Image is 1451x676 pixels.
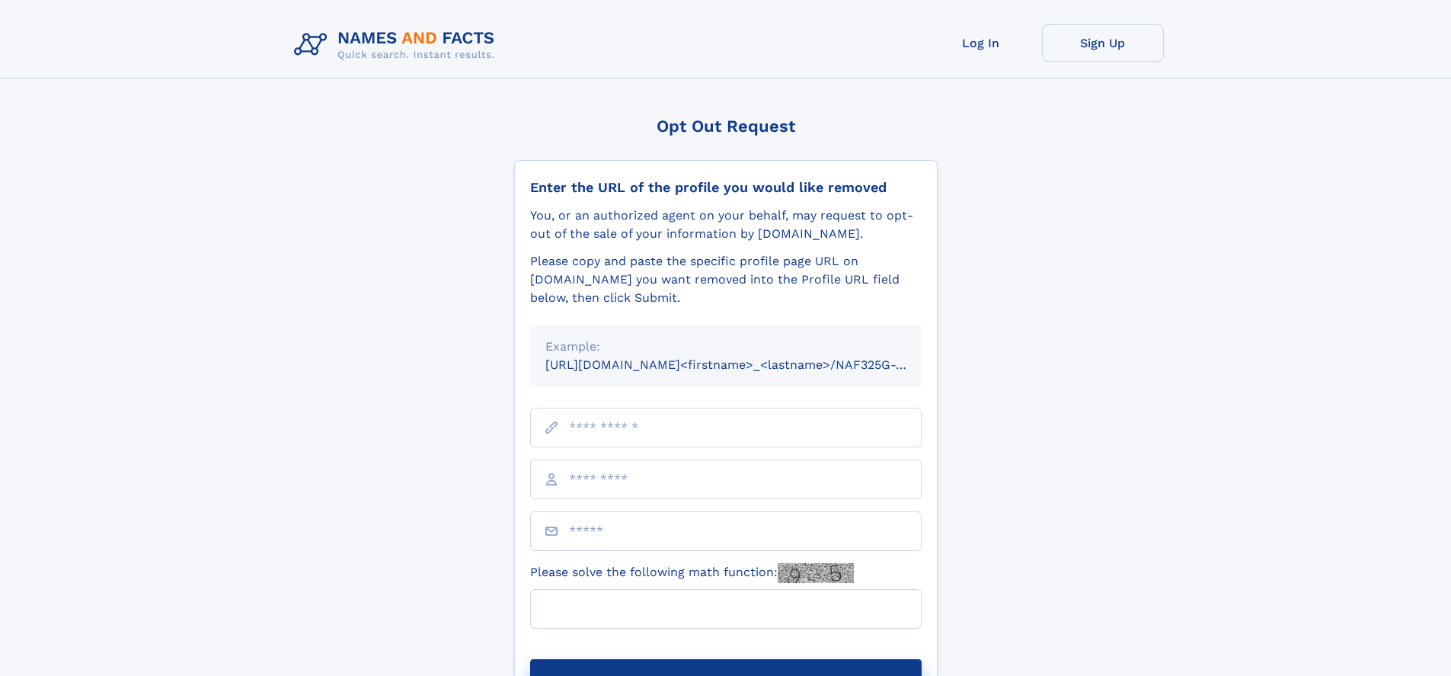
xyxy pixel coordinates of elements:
[514,117,938,136] div: Opt Out Request
[545,338,906,356] div: Example:
[530,207,922,243] div: You, or an authorized agent on your behalf, may request to opt-out of the sale of your informatio...
[1042,24,1164,62] a: Sign Up
[530,563,854,583] label: Please solve the following math function:
[920,24,1042,62] a: Log In
[530,179,922,196] div: Enter the URL of the profile you would like removed
[545,357,951,372] small: [URL][DOMAIN_NAME]<firstname>_<lastname>/NAF325G-xxxxxxxx
[288,24,507,66] img: Logo Names and Facts
[530,252,922,307] div: Please copy and paste the specific profile page URL on [DOMAIN_NAME] you want removed into the Pr...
